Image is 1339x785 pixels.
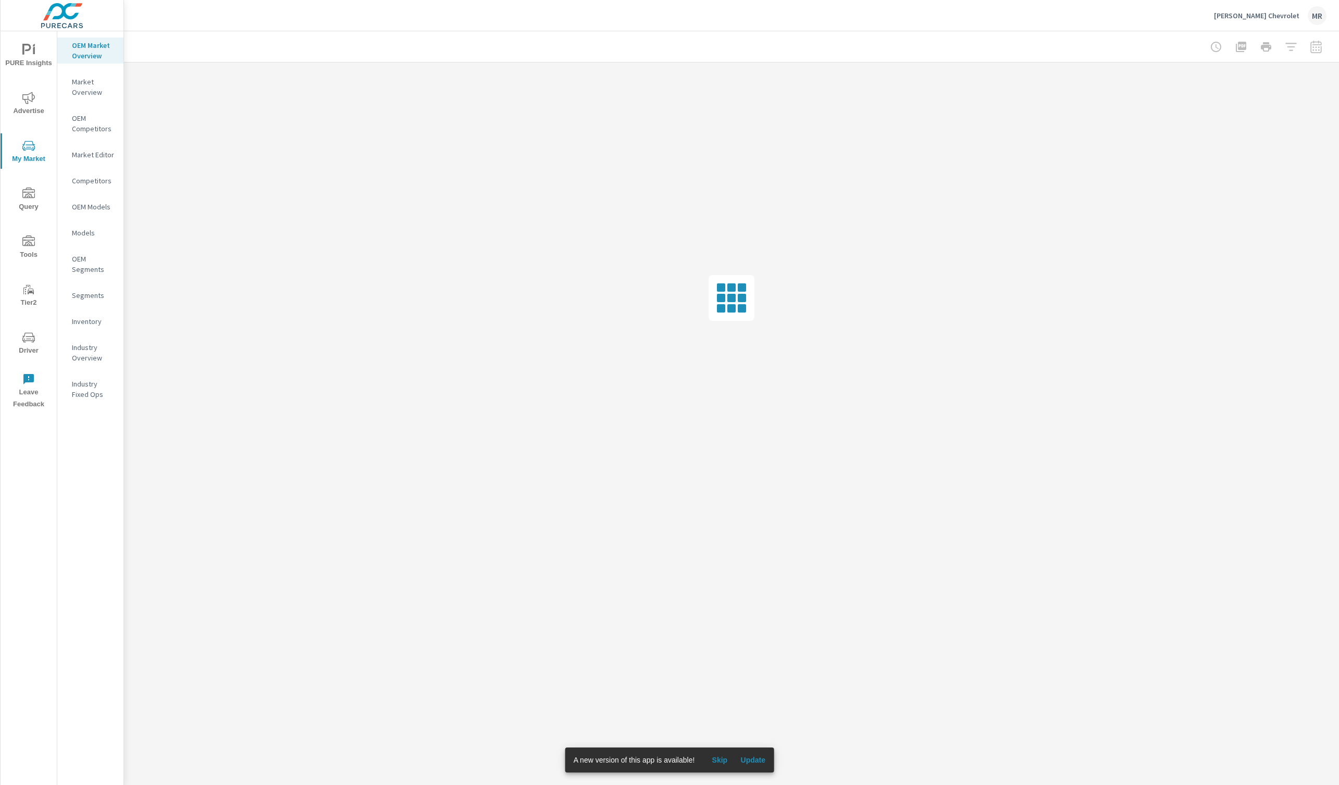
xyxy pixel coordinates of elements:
[4,44,54,69] span: PURE Insights
[4,331,54,357] span: Driver
[1308,6,1326,25] div: MR
[72,113,115,134] p: OEM Competitors
[4,140,54,165] span: My Market
[703,752,736,768] button: Skip
[707,755,732,765] span: Skip
[72,342,115,363] p: Industry Overview
[740,755,765,765] span: Update
[57,340,123,366] div: Industry Overview
[4,235,54,261] span: Tools
[57,38,123,64] div: OEM Market Overview
[57,173,123,189] div: Competitors
[72,254,115,275] p: OEM Segments
[4,92,54,117] span: Advertise
[57,147,123,163] div: Market Editor
[72,316,115,327] p: Inventory
[57,288,123,303] div: Segments
[57,225,123,241] div: Models
[1214,11,1299,20] p: [PERSON_NAME] Chevrolet
[574,756,695,764] span: A new version of this app is available!
[4,188,54,213] span: Query
[72,290,115,301] p: Segments
[1,31,57,415] div: nav menu
[736,752,770,768] button: Update
[4,373,54,410] span: Leave Feedback
[72,40,115,61] p: OEM Market Overview
[57,110,123,136] div: OEM Competitors
[72,379,115,400] p: Industry Fixed Ops
[72,149,115,160] p: Market Editor
[57,74,123,100] div: Market Overview
[57,314,123,329] div: Inventory
[57,199,123,215] div: OEM Models
[4,283,54,309] span: Tier2
[57,251,123,277] div: OEM Segments
[72,176,115,186] p: Competitors
[72,202,115,212] p: OEM Models
[72,228,115,238] p: Models
[57,376,123,402] div: Industry Fixed Ops
[72,77,115,97] p: Market Overview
